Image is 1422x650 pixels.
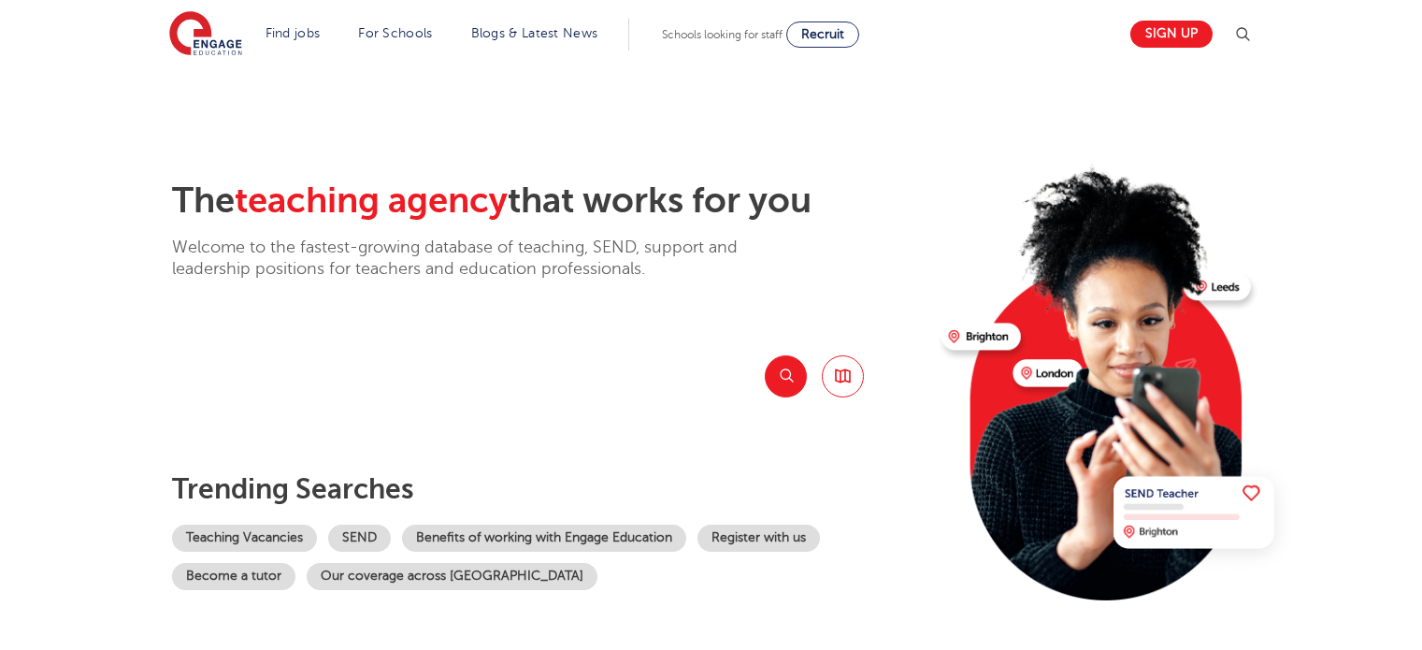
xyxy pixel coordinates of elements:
a: Sign up [1130,21,1213,48]
a: Find jobs [266,26,321,40]
span: Recruit [801,27,844,41]
span: Schools looking for staff [662,28,783,41]
a: For Schools [358,26,432,40]
span: teaching agency [235,181,508,221]
a: Blogs & Latest News [471,26,598,40]
a: Register with us [697,525,820,552]
h2: The that works for you [172,180,926,223]
a: Our coverage across [GEOGRAPHIC_DATA] [307,563,597,590]
a: Recruit [786,22,859,48]
a: Benefits of working with Engage Education [402,525,686,552]
button: Search [765,355,807,397]
a: Become a tutor [172,563,295,590]
a: Teaching Vacancies [172,525,317,552]
p: Welcome to the fastest-growing database of teaching, SEND, support and leadership positions for t... [172,237,789,281]
a: SEND [328,525,391,552]
p: Trending searches [172,472,926,506]
img: Engage Education [169,11,242,58]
